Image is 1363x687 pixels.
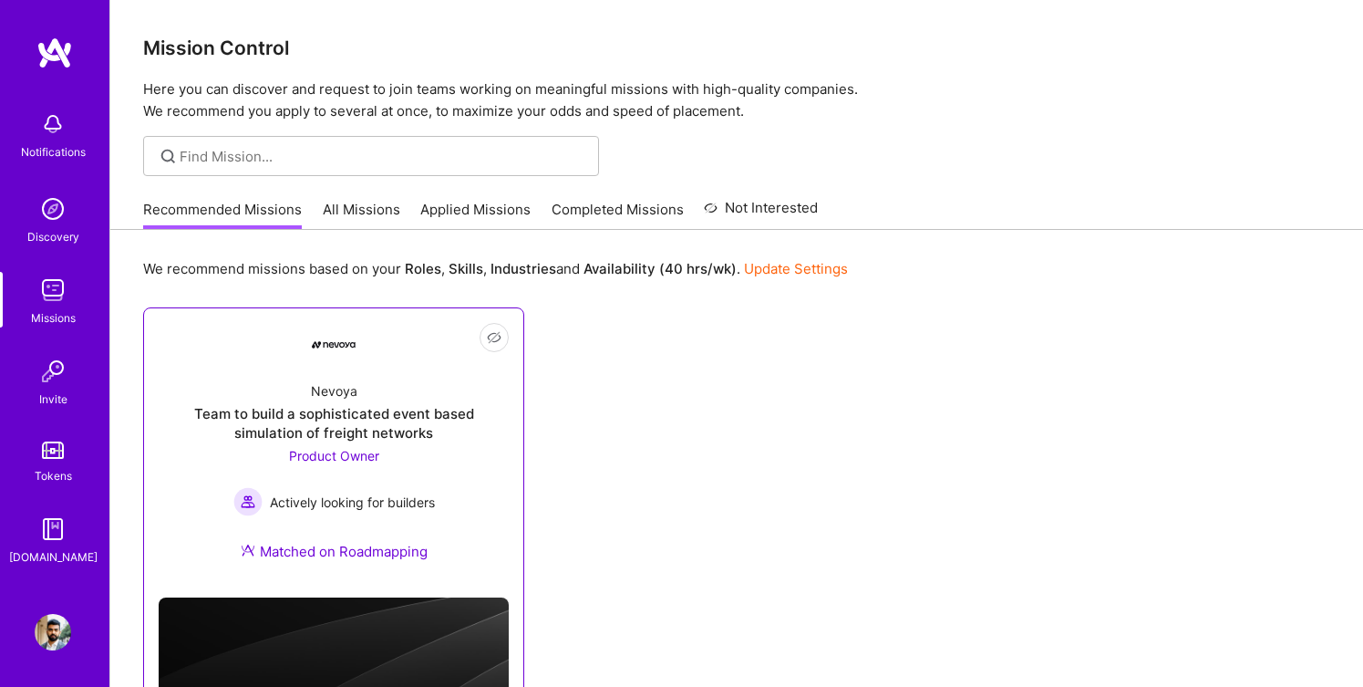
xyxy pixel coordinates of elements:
[158,146,179,167] i: icon SearchGrey
[420,200,531,230] a: Applied Missions
[583,260,737,277] b: Availability (40 hrs/wk)
[323,200,400,230] a: All Missions
[704,197,818,230] a: Not Interested
[487,330,501,345] i: icon EyeClosed
[143,259,848,278] p: We recommend missions based on your , , and .
[42,442,64,459] img: tokens
[27,227,79,246] div: Discovery
[36,36,73,69] img: logo
[35,272,71,308] img: teamwork
[270,493,435,512] span: Actively looking for builders
[744,260,848,277] a: Update Settings
[31,308,76,328] div: Missions
[159,404,509,442] div: Team to build a sophisticated event based simulation of freight networks
[159,323,509,583] a: Company LogoNevoyaTeam to build a sophisticated event based simulation of freight networksProduct...
[233,487,263,516] img: Actively looking for builders
[241,543,255,557] img: Ateam Purple Icon
[35,191,71,227] img: discovery
[35,511,71,547] img: guide book
[490,260,556,277] b: Industries
[405,260,441,277] b: Roles
[30,614,76,651] a: User Avatar
[449,260,483,277] b: Skills
[35,353,71,390] img: Invite
[39,390,67,409] div: Invite
[21,142,86,161] div: Notifications
[289,448,379,463] span: Product Owner
[180,147,585,166] input: Find Mission...
[311,381,357,401] div: Nevoya
[143,36,1330,59] h3: Mission Control
[143,78,1330,122] p: Here you can discover and request to join teams working on meaningful missions with high-quality ...
[35,614,71,651] img: User Avatar
[35,466,72,485] div: Tokens
[143,200,302,230] a: Recommended Missions
[35,106,71,142] img: bell
[312,341,356,349] img: Company Logo
[241,542,428,561] div: Matched on Roadmapping
[9,547,98,567] div: [DOMAIN_NAME]
[552,200,684,230] a: Completed Missions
